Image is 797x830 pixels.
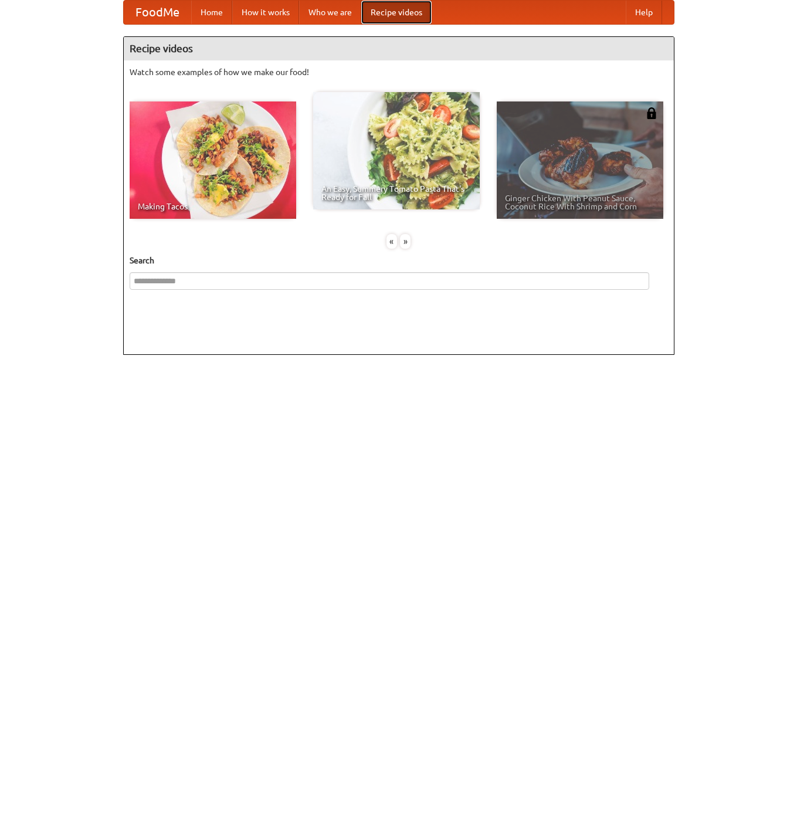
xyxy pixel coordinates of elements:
div: » [400,234,411,249]
a: Recipe videos [361,1,432,24]
a: Who we are [299,1,361,24]
a: Making Tacos [130,101,296,219]
a: Home [191,1,232,24]
div: « [386,234,397,249]
p: Watch some examples of how we make our food! [130,66,668,78]
a: An Easy, Summery Tomato Pasta That's Ready for Fall [313,92,480,209]
a: How it works [232,1,299,24]
h5: Search [130,255,668,266]
h4: Recipe videos [124,37,674,60]
img: 483408.png [646,107,657,119]
a: FoodMe [124,1,191,24]
span: An Easy, Summery Tomato Pasta That's Ready for Fall [321,185,472,201]
span: Making Tacos [138,202,288,211]
a: Help [626,1,662,24]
